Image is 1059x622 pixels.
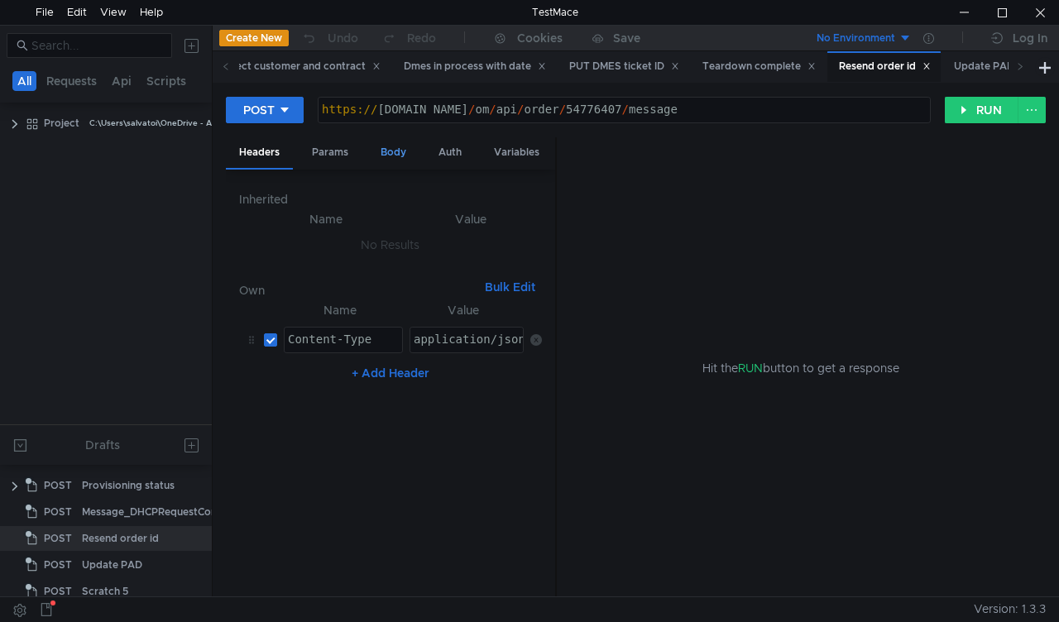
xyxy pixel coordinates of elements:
[219,30,289,46] button: Create New
[738,361,763,376] span: RUN
[569,58,679,75] div: PUT DMES ticket ID
[517,28,563,48] div: Cookies
[613,32,640,44] div: Save
[361,237,419,252] nz-embed-empty: No Results
[954,58,1029,75] div: Update PAD
[702,359,899,377] span: Hit the button to get a response
[702,58,816,75] div: Teardown complete
[239,189,542,209] h6: Inherited
[404,58,546,75] div: Dmes in process with date
[82,579,128,604] div: Scratch 5
[289,26,370,50] button: Undo
[400,209,542,229] th: Value
[82,526,159,551] div: Resend order id
[345,363,436,383] button: + Add Header
[839,58,931,75] div: Resend order id
[974,597,1046,621] span: Version: 1.3.3
[370,26,448,50] button: Redo
[31,36,162,55] input: Search...
[478,277,542,297] button: Bulk Edit
[407,28,436,48] div: Redo
[44,111,79,136] div: Project
[367,137,419,168] div: Body
[85,435,120,455] div: Drafts
[299,137,362,168] div: Params
[41,71,102,91] button: Requests
[239,280,478,300] h6: Own
[122,58,381,75] div: Void order and disconnect customer and contract
[252,209,400,229] th: Name
[1013,28,1047,48] div: Log In
[44,553,72,577] span: POST
[797,25,912,51] button: No Environment
[141,71,191,91] button: Scripts
[44,579,72,604] span: POST
[403,300,524,320] th: Value
[277,300,403,320] th: Name
[12,71,36,91] button: All
[817,31,895,46] div: No Environment
[44,526,72,551] span: POST
[82,500,252,524] div: Message_DHCPRequestCompleted
[89,111,424,136] div: C:\Users\salvatoi\OneDrive - AMDOCS\Backup Folders\Documents\testmace\Project
[945,97,1018,123] button: RUN
[328,28,358,48] div: Undo
[107,71,137,91] button: Api
[226,97,304,123] button: POST
[82,473,175,498] div: Provisioning status
[481,137,553,168] div: Variables
[243,101,275,119] div: POST
[425,137,475,168] div: Auth
[82,553,142,577] div: Update PAD
[44,473,72,498] span: POST
[226,137,293,170] div: Headers
[44,500,72,524] span: POST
